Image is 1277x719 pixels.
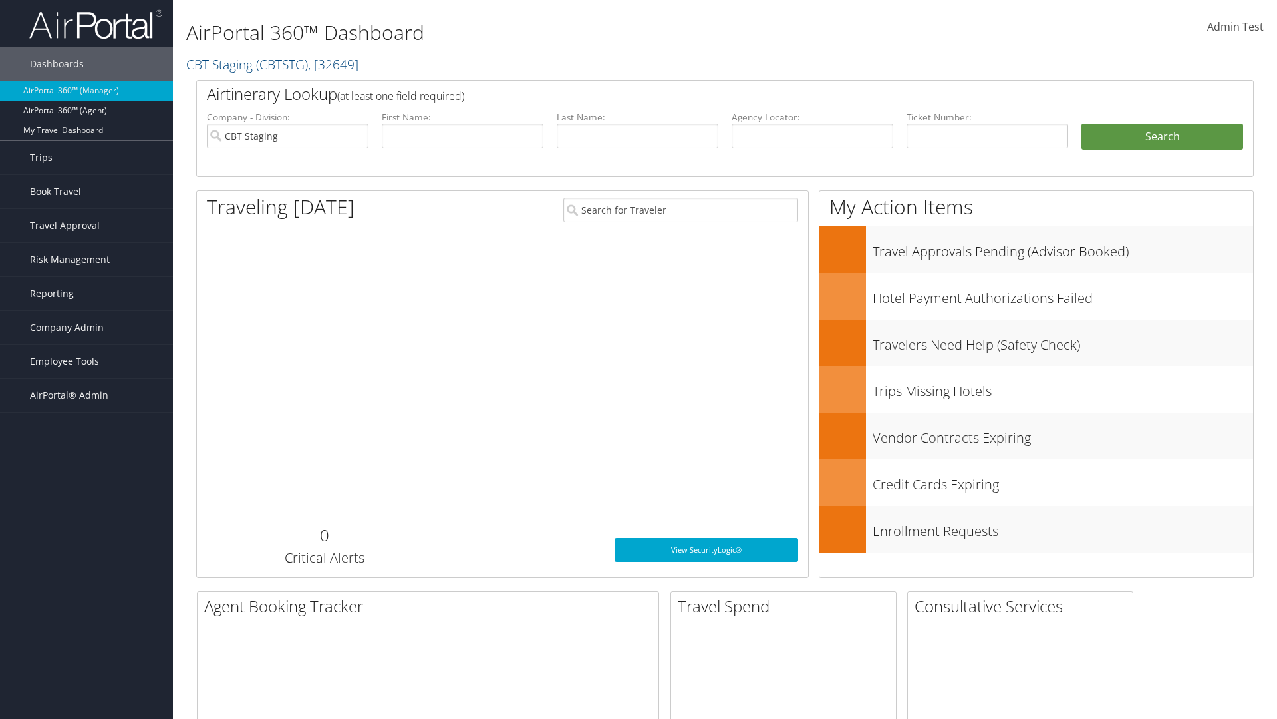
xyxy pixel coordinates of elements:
span: AirPortal® Admin [30,379,108,412]
a: Enrollment Requests [819,506,1253,553]
a: Trips Missing Hotels [819,366,1253,413]
a: CBT Staging [186,55,358,73]
label: Agency Locator: [732,111,893,124]
img: airportal-logo.png [29,9,162,40]
h1: Traveling [DATE] [207,193,355,221]
h3: Critical Alerts [207,549,442,567]
h2: Airtinerary Lookup [207,83,1155,105]
span: Trips [30,141,53,174]
span: Travel Approval [30,209,100,242]
label: Ticket Number: [907,111,1068,124]
span: Book Travel [30,175,81,208]
a: Admin Test [1207,7,1264,48]
h3: Hotel Payment Authorizations Failed [873,282,1253,308]
button: Search [1081,124,1243,150]
a: View SecurityLogic® [615,538,798,562]
h3: Enrollment Requests [873,515,1253,541]
h3: Credit Cards Expiring [873,469,1253,494]
a: Vendor Contracts Expiring [819,413,1253,459]
input: Search for Traveler [563,198,798,222]
a: Travel Approvals Pending (Advisor Booked) [819,226,1253,273]
span: Risk Management [30,243,110,276]
h2: Travel Spend [678,595,896,618]
label: First Name: [382,111,543,124]
h2: Agent Booking Tracker [204,595,658,618]
span: Reporting [30,277,74,310]
a: Travelers Need Help (Safety Check) [819,320,1253,366]
span: , [ 32649 ] [308,55,358,73]
h2: 0 [207,524,442,547]
h3: Vendor Contracts Expiring [873,422,1253,447]
label: Last Name: [557,111,718,124]
a: Hotel Payment Authorizations Failed [819,273,1253,320]
span: ( CBTSTG ) [256,55,308,73]
a: Credit Cards Expiring [819,459,1253,506]
h1: My Action Items [819,193,1253,221]
h3: Travel Approvals Pending (Advisor Booked) [873,236,1253,261]
span: Employee Tools [30,345,99,378]
h3: Trips Missing Hotels [873,375,1253,401]
span: (at least one field required) [337,89,464,103]
span: Dashboards [30,47,84,81]
span: Company Admin [30,311,104,344]
h2: Consultative Services [915,595,1133,618]
h3: Travelers Need Help (Safety Check) [873,329,1253,354]
h1: AirPortal 360™ Dashboard [186,19,905,47]
label: Company - Division: [207,111,368,124]
span: Admin Test [1207,19,1264,34]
